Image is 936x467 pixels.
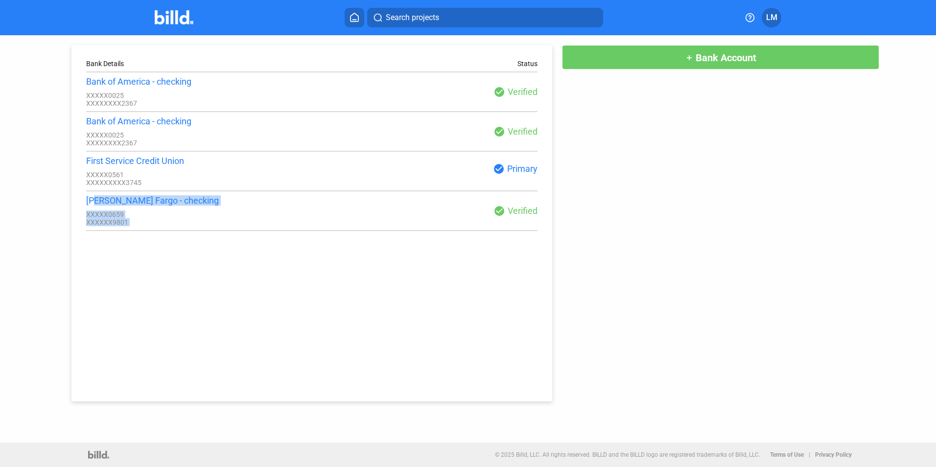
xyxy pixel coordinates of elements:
button: Bank Account [562,45,879,70]
p: | [809,451,810,458]
button: Search projects [367,8,603,27]
img: logo [88,451,109,459]
span: Bank Account [696,52,756,64]
div: Bank of America - checking [86,76,312,87]
div: [PERSON_NAME] Fargo - checking [86,195,312,206]
mat-icon: check_circle [493,163,505,175]
img: Billd Company Logo [155,10,193,24]
mat-icon: add [685,54,693,62]
span: LM [766,12,777,23]
div: XXXXX0659 [86,210,312,218]
div: Status [517,60,538,68]
div: XXXXXXXX2367 [86,139,312,147]
div: Verified [312,86,538,98]
div: XXXXX0025 [86,92,312,99]
div: Verified [312,126,538,138]
div: XXXXXXXXX3745 [86,179,312,187]
div: Bank of America - checking [86,116,312,126]
mat-icon: check_circle [493,86,505,98]
div: Bank Details [86,60,312,68]
div: XXXXXX9801 [86,218,312,226]
div: XXXXXXXX2367 [86,99,312,107]
p: © 2025 Billd, LLC. All rights reserved. BILLD and the BILLD logo are registered trademarks of Bil... [495,451,760,458]
b: Privacy Policy [815,451,852,458]
div: XXXXX0025 [86,131,312,139]
mat-icon: check_circle [493,205,505,217]
button: LM [762,8,781,27]
div: Primary [312,163,538,175]
div: First Service Credit Union [86,156,312,166]
span: Search projects [386,12,439,23]
div: XXXXX0561 [86,171,312,179]
b: Terms of Use [770,451,804,458]
div: Verified [312,205,538,217]
mat-icon: check_circle [493,126,505,138]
